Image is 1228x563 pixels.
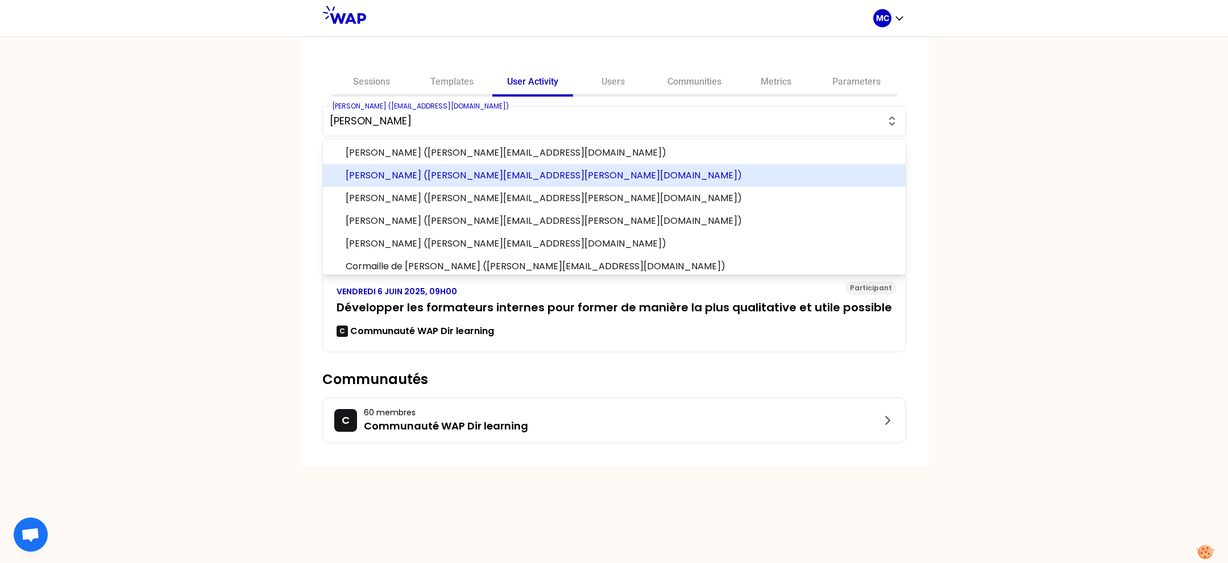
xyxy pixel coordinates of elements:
p: MC [876,12,889,24]
a: Parameters [816,69,897,97]
div: Participant [845,281,897,295]
a: Metrics [736,69,816,97]
span: Cormaille de [PERSON_NAME] ([PERSON_NAME][EMAIL_ADDRESS][DOMAIN_NAME]) [346,260,897,273]
span: [PERSON_NAME] ([PERSON_NAME][EMAIL_ADDRESS][PERSON_NAME][DOMAIN_NAME]) [346,214,897,228]
button: MC [873,9,905,27]
p: [PERSON_NAME] ([EMAIL_ADDRESS][DOMAIN_NAME]) [330,102,511,111]
a: Templates [412,69,492,97]
span: [PERSON_NAME] ([PERSON_NAME][EMAIL_ADDRESS][PERSON_NAME][DOMAIN_NAME]) [346,169,897,182]
p: Communauté WAP Dir learning [350,324,494,338]
p: Communauté WAP Dir learning [364,418,881,434]
span: [PERSON_NAME] ([PERSON_NAME][EMAIL_ADDRESS][DOMAIN_NAME]) [346,146,897,160]
p: C [342,412,350,428]
a: VENDREDI 6 JUIN 2025, 09H00Développer les formateurs internes pour former de manière la plus qual... [337,286,892,338]
h3: Développer les formateurs internes pour former de manière la plus qualitative et utile possible [337,299,892,315]
p: VENDREDI 6 JUIN 2025, 09H00 [337,286,892,297]
div: Ouvrir le chat [14,518,48,552]
span: [PERSON_NAME] ([PERSON_NAME][EMAIL_ADDRESS][PERSON_NAME][DOMAIN_NAME]) [346,191,897,205]
p: 60 membres [364,407,881,418]
a: Users [573,69,654,97]
span: [PERSON_NAME] ([PERSON_NAME][EMAIL_ADDRESS][DOMAIN_NAME]) [346,237,897,251]
h2: Communautés [322,370,906,389]
a: Sessions [331,69,412,97]
a: Communities [653,69,736,97]
a: User Activity [492,69,573,97]
p: C [339,327,345,336]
